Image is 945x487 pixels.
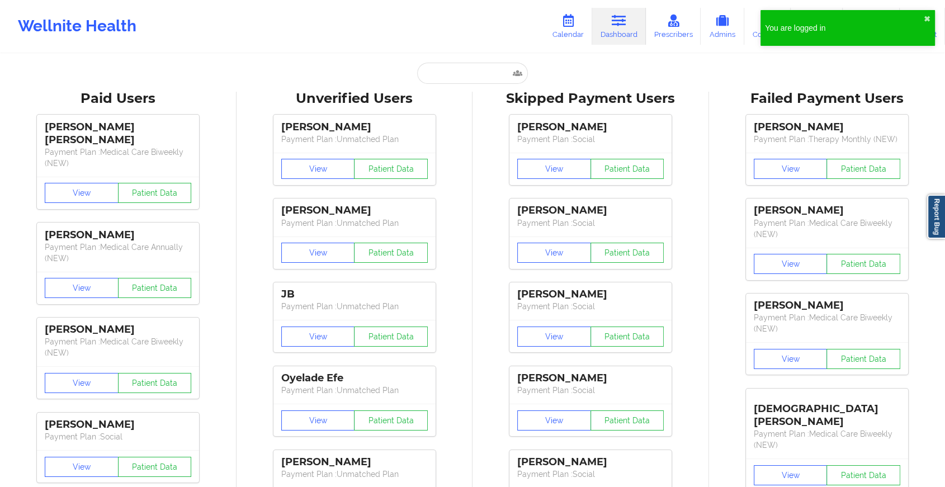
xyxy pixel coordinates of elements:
[281,243,355,263] button: View
[480,90,701,107] div: Skipped Payment Users
[701,8,744,45] a: Admins
[45,229,191,242] div: [PERSON_NAME]
[927,195,945,239] a: Report Bug
[517,372,664,385] div: [PERSON_NAME]
[754,204,900,217] div: [PERSON_NAME]
[754,121,900,134] div: [PERSON_NAME]
[281,121,428,134] div: [PERSON_NAME]
[517,410,591,431] button: View
[45,183,119,203] button: View
[826,254,900,274] button: Patient Data
[281,385,428,396] p: Payment Plan : Unmatched Plan
[754,299,900,312] div: [PERSON_NAME]
[544,8,592,45] a: Calendar
[517,301,664,312] p: Payment Plan : Social
[354,327,428,347] button: Patient Data
[517,159,591,179] button: View
[118,373,192,393] button: Patient Data
[646,8,701,45] a: Prescribers
[281,204,428,217] div: [PERSON_NAME]
[754,465,828,485] button: View
[592,8,646,45] a: Dashboard
[8,90,229,107] div: Paid Users
[45,146,191,169] p: Payment Plan : Medical Care Biweekly (NEW)
[826,349,900,369] button: Patient Data
[45,457,119,477] button: View
[754,218,900,240] p: Payment Plan : Medical Care Biweekly (NEW)
[517,204,664,217] div: [PERSON_NAME]
[754,159,828,179] button: View
[517,121,664,134] div: [PERSON_NAME]
[45,336,191,358] p: Payment Plan : Medical Care Biweekly (NEW)
[517,327,591,347] button: View
[765,22,924,34] div: You are logged in
[590,410,664,431] button: Patient Data
[754,134,900,145] p: Payment Plan : Therapy Monthly (NEW)
[45,121,191,146] div: [PERSON_NAME] [PERSON_NAME]
[281,327,355,347] button: View
[281,410,355,431] button: View
[281,134,428,145] p: Payment Plan : Unmatched Plan
[590,159,664,179] button: Patient Data
[118,457,192,477] button: Patient Data
[826,159,900,179] button: Patient Data
[281,372,428,385] div: Oyelade Efe
[45,278,119,298] button: View
[754,428,900,451] p: Payment Plan : Medical Care Biweekly (NEW)
[517,288,664,301] div: [PERSON_NAME]
[590,243,664,263] button: Patient Data
[826,465,900,485] button: Patient Data
[354,410,428,431] button: Patient Data
[118,278,192,298] button: Patient Data
[281,469,428,480] p: Payment Plan : Unmatched Plan
[45,323,191,336] div: [PERSON_NAME]
[45,242,191,264] p: Payment Plan : Medical Care Annually (NEW)
[754,394,900,428] div: [DEMOGRAPHIC_DATA][PERSON_NAME]
[590,327,664,347] button: Patient Data
[517,218,664,229] p: Payment Plan : Social
[517,385,664,396] p: Payment Plan : Social
[45,418,191,431] div: [PERSON_NAME]
[517,456,664,469] div: [PERSON_NAME]
[517,134,664,145] p: Payment Plan : Social
[281,301,428,312] p: Payment Plan : Unmatched Plan
[754,312,900,334] p: Payment Plan : Medical Care Biweekly (NEW)
[354,243,428,263] button: Patient Data
[717,90,938,107] div: Failed Payment Users
[517,243,591,263] button: View
[744,8,791,45] a: Coaches
[754,254,828,274] button: View
[354,159,428,179] button: Patient Data
[517,469,664,480] p: Payment Plan : Social
[281,456,428,469] div: [PERSON_NAME]
[924,15,930,23] button: close
[281,218,428,229] p: Payment Plan : Unmatched Plan
[754,349,828,369] button: View
[45,373,119,393] button: View
[118,183,192,203] button: Patient Data
[281,288,428,301] div: JB
[244,90,465,107] div: Unverified Users
[45,431,191,442] p: Payment Plan : Social
[281,159,355,179] button: View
